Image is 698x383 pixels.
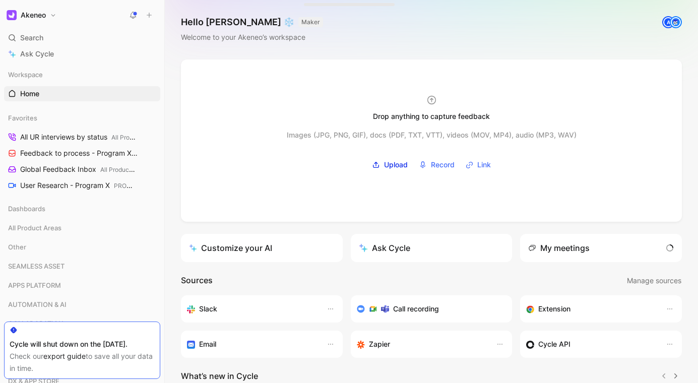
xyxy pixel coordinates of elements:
[4,297,160,315] div: AUTOMATION & AI
[4,86,160,101] a: Home
[4,130,160,145] a: All UR interviews by statusAll Product Areas
[181,370,258,382] h2: What’s new in Cycle
[8,280,61,290] span: APPS PLATFORM
[4,220,160,238] div: All Product Areas
[199,303,217,315] h3: Slack
[111,134,160,141] span: All Product Areas
[359,242,410,254] div: Ask Cycle
[8,70,43,80] span: Workspace
[298,17,323,27] button: MAKER
[100,166,149,173] span: All Product Areas
[4,316,160,334] div: COLLABORATION
[189,242,272,254] div: Customize your AI
[4,67,160,82] div: Workspace
[4,278,160,296] div: APPS PLATFORM
[671,17,681,27] img: avatar
[187,303,316,315] div: Sync your customers, send feedback and get updates in Slack
[8,204,45,214] span: Dashboards
[114,182,150,189] span: PROGRAM X
[526,303,656,315] div: Capture feedback from anywhere on the web
[415,157,458,172] button: Record
[181,234,343,262] a: Customize your AI
[7,10,17,20] img: Akeneo
[10,350,155,374] div: Check our to save all your data in time.
[181,274,213,287] h2: Sources
[357,338,486,350] div: Capture feedback from thousands of sources with Zapier (survey results, recordings, sheets, etc).
[477,159,491,171] span: Link
[43,352,86,360] a: export guide
[4,316,160,331] div: COLLABORATION
[21,11,46,20] h1: Akeneo
[8,299,67,309] span: AUTOMATION & AI
[4,201,160,216] div: Dashboards
[20,89,39,99] span: Home
[351,234,513,262] button: Ask Cycle
[528,242,590,254] div: My meetings
[357,303,498,315] div: Record & transcribe meetings from Zoom, Meet & Teams.
[181,16,323,28] h1: Hello [PERSON_NAME] ❄️
[4,46,160,61] a: Ask Cycle
[4,146,160,161] a: Feedback to process - Program XPROGRAM X
[10,338,155,350] div: Cycle will shut down on the [DATE].
[368,157,411,172] label: Upload
[4,178,160,193] a: User Research - Program XPROGRAM X
[538,303,570,315] h3: Extension
[431,159,455,171] span: Record
[20,164,136,175] span: Global Feedback Inbox
[8,223,61,233] span: All Product Areas
[20,148,139,159] span: Feedback to process - Program X
[20,48,54,60] span: Ask Cycle
[8,261,65,271] span: SEAMLESS ASSET
[627,275,681,287] span: Manage sources
[373,110,490,122] div: Drop anything to capture feedback
[8,242,26,252] span: Other
[538,338,570,350] h3: Cycle API
[199,338,216,350] h3: Email
[4,162,160,177] a: Global Feedback InboxAll Product Areas
[187,338,316,350] div: Forward emails to your feedback inbox
[626,274,682,287] button: Manage sources
[4,239,160,258] div: Other
[369,338,390,350] h3: Zapier
[4,278,160,293] div: APPS PLATFORM
[4,220,160,235] div: All Product Areas
[20,32,43,44] span: Search
[287,129,577,141] div: Images (JPG, PNG, GIF), docs (PDF, TXT, VTT), videos (MOV, MP4), audio (MP3, WAV)
[4,239,160,254] div: Other
[4,259,160,274] div: SEAMLESS ASSET
[4,30,160,45] div: Search
[393,303,439,315] h3: Call recording
[4,259,160,277] div: SEAMLESS ASSET
[8,113,37,123] span: Favorites
[4,8,59,22] button: AkeneoAkeneo
[20,180,137,191] span: User Research - Program X
[4,201,160,219] div: Dashboards
[462,157,494,172] button: Link
[4,110,160,125] div: Favorites
[526,338,656,350] div: Sync customers & send feedback from custom sources. Get inspired by our favorite use case
[663,17,673,27] div: A
[8,318,64,329] span: COLLABORATION
[20,132,138,143] span: All UR interviews by status
[181,31,323,43] div: Welcome to your Akeneo’s workspace
[4,297,160,312] div: AUTOMATION & AI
